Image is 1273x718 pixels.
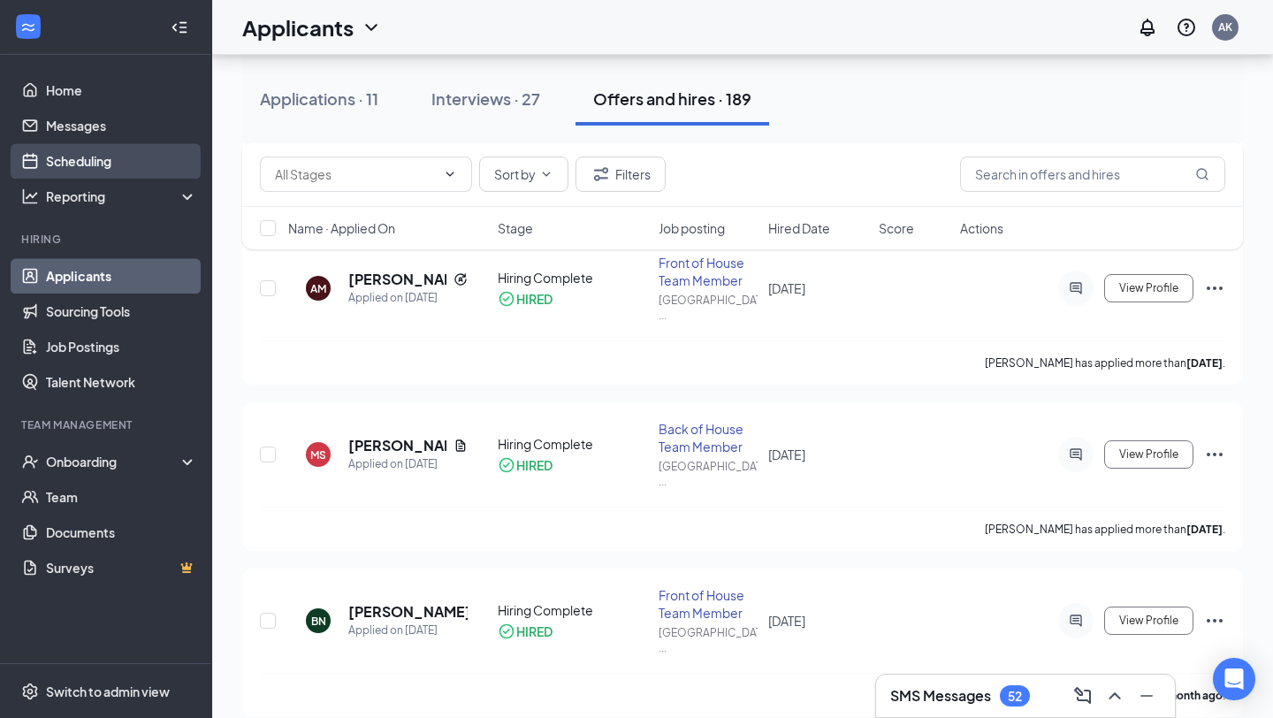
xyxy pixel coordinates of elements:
[498,435,647,453] div: Hiring Complete
[1213,658,1255,700] div: Open Intercom Messenger
[659,219,725,237] span: Job posting
[242,12,354,42] h1: Applicants
[1159,689,1223,702] b: a month ago
[46,73,197,108] a: Home
[1136,685,1157,707] svg: Minimize
[1069,682,1097,710] button: ComposeMessage
[659,293,758,323] div: [GEOGRAPHIC_DATA] ...
[361,17,382,38] svg: ChevronDown
[768,219,830,237] span: Hired Date
[19,18,37,35] svg: WorkstreamLogo
[46,329,197,364] a: Job Postings
[1204,610,1225,631] svg: Ellipses
[46,108,197,143] a: Messages
[21,683,39,700] svg: Settings
[348,455,468,473] div: Applied on [DATE]
[516,623,553,640] div: HIRED
[498,290,515,308] svg: CheckmarkCircle
[1195,167,1209,181] svg: MagnifyingGlass
[46,143,197,179] a: Scheduling
[659,254,758,289] div: Front of House Team Member
[768,280,805,296] span: [DATE]
[1101,682,1129,710] button: ChevronUp
[1119,448,1178,461] span: View Profile
[171,19,188,36] svg: Collapse
[46,453,182,470] div: Onboarding
[1104,440,1193,469] button: View Profile
[576,157,666,192] button: Filter Filters
[879,219,914,237] span: Score
[348,289,468,307] div: Applied on [DATE]
[1065,281,1086,295] svg: ActiveChat
[1008,689,1022,704] div: 52
[1119,615,1178,627] span: View Profile
[593,88,751,110] div: Offers and hires · 189
[498,219,533,237] span: Stage
[21,232,194,247] div: Hiring
[539,167,553,181] svg: ChevronDown
[310,447,326,462] div: MS
[498,623,515,640] svg: CheckmarkCircle
[498,269,647,286] div: Hiring Complete
[288,219,395,237] span: Name · Applied On
[1132,682,1161,710] button: Minimize
[46,187,198,205] div: Reporting
[454,272,468,286] svg: Reapply
[498,601,647,619] div: Hiring Complete
[1218,19,1232,34] div: AK
[479,157,568,192] button: Sort byChevronDown
[960,219,1003,237] span: Actions
[348,270,446,289] h5: [PERSON_NAME]
[985,355,1225,370] p: [PERSON_NAME] has applied more than .
[890,686,991,706] h3: SMS Messages
[1104,607,1193,635] button: View Profile
[454,439,468,453] svg: Document
[985,522,1225,537] p: [PERSON_NAME] has applied more than .
[21,417,194,432] div: Team Management
[1104,685,1125,707] svg: ChevronUp
[1072,685,1094,707] svg: ComposeMessage
[1186,356,1223,370] b: [DATE]
[1137,17,1158,38] svg: Notifications
[46,258,197,294] a: Applicants
[960,157,1225,192] input: Search in offers and hires
[348,436,446,455] h5: [PERSON_NAME]
[1065,614,1086,628] svg: ActiveChat
[1119,282,1178,294] span: View Profile
[348,602,468,622] h5: [PERSON_NAME]
[46,479,197,515] a: Team
[275,164,436,184] input: All Stages
[659,625,758,655] div: [GEOGRAPHIC_DATA] ...
[46,294,197,329] a: Sourcing Tools
[516,290,553,308] div: HIRED
[1176,17,1197,38] svg: QuestionInfo
[46,364,197,400] a: Talent Network
[498,456,515,474] svg: CheckmarkCircle
[659,459,758,489] div: [GEOGRAPHIC_DATA] ...
[659,420,758,455] div: Back of House Team Member
[659,586,758,622] div: Front of House Team Member
[46,515,197,550] a: Documents
[46,550,197,585] a: SurveysCrown
[768,613,805,629] span: [DATE]
[1204,444,1225,465] svg: Ellipses
[516,456,553,474] div: HIRED
[431,88,540,110] div: Interviews · 27
[310,281,326,296] div: AM
[21,187,39,205] svg: Analysis
[46,683,170,700] div: Switch to admin view
[494,168,536,180] span: Sort by
[311,614,326,629] div: BN
[260,88,378,110] div: Applications · 11
[1204,278,1225,299] svg: Ellipses
[1186,523,1223,536] b: [DATE]
[348,622,468,639] div: Applied on [DATE]
[591,164,612,185] svg: Filter
[1065,447,1086,462] svg: ActiveChat
[21,453,39,470] svg: UserCheck
[1104,274,1193,302] button: View Profile
[768,447,805,462] span: [DATE]
[443,167,457,181] svg: ChevronDown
